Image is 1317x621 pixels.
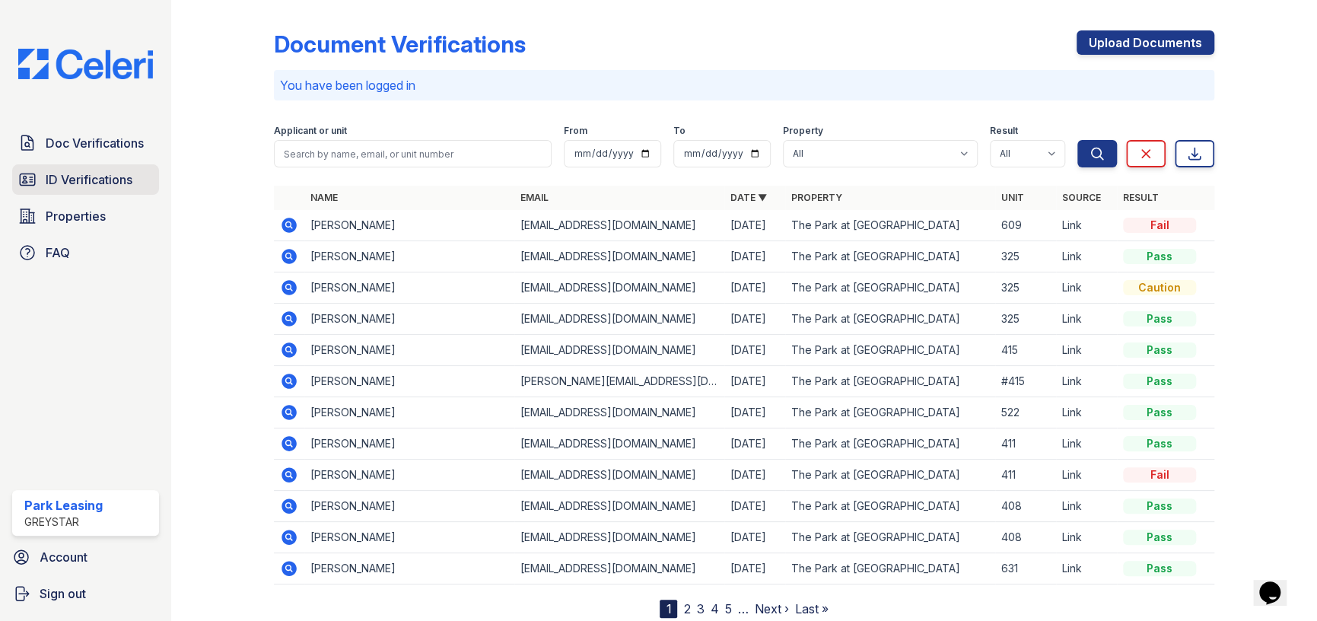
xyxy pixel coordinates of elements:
div: Pass [1123,436,1196,451]
div: Pass [1123,249,1196,264]
div: Pass [1123,498,1196,514]
a: Last » [794,601,828,616]
div: Park Leasing [24,496,103,514]
td: [PERSON_NAME] [304,428,514,460]
td: Link [1056,460,1117,491]
td: 522 [995,397,1056,428]
td: [DATE] [724,553,785,584]
td: 325 [995,304,1056,335]
td: [DATE] [724,397,785,428]
td: [EMAIL_ADDRESS][DOMAIN_NAME] [514,553,724,584]
td: [EMAIL_ADDRESS][DOMAIN_NAME] [514,491,724,522]
label: Result [990,125,1018,137]
td: [PERSON_NAME] [304,522,514,553]
a: Property [791,192,842,203]
td: Link [1056,491,1117,522]
td: [EMAIL_ADDRESS][DOMAIN_NAME] [514,522,724,553]
td: The Park at [GEOGRAPHIC_DATA] [785,397,995,428]
span: Account [40,548,87,566]
td: The Park at [GEOGRAPHIC_DATA] [785,210,995,241]
a: Date ▼ [730,192,767,203]
a: ID Verifications [12,164,159,195]
div: Pass [1123,342,1196,358]
td: 411 [995,428,1056,460]
td: [DATE] [724,522,785,553]
td: 408 [995,522,1056,553]
span: … [737,600,748,618]
td: [PERSON_NAME] [304,553,514,584]
td: [EMAIL_ADDRESS][DOMAIN_NAME] [514,304,724,335]
div: Caution [1123,280,1196,295]
td: The Park at [GEOGRAPHIC_DATA] [785,428,995,460]
td: [EMAIL_ADDRESS][DOMAIN_NAME] [514,241,724,272]
td: Link [1056,335,1117,366]
td: [EMAIL_ADDRESS][DOMAIN_NAME] [514,428,724,460]
td: 609 [995,210,1056,241]
td: The Park at [GEOGRAPHIC_DATA] [785,553,995,584]
td: [PERSON_NAME] [304,460,514,491]
div: Fail [1123,218,1196,233]
img: CE_Logo_Blue-a8612792a0a2168367f1c8372b55b34899dd931a85d93a1a3d3e32e68fde9ad4.png [6,49,165,79]
td: [EMAIL_ADDRESS][DOMAIN_NAME] [514,210,724,241]
td: [EMAIL_ADDRESS][DOMAIN_NAME] [514,335,724,366]
a: Upload Documents [1077,30,1214,55]
div: Document Verifications [274,30,526,58]
td: Link [1056,272,1117,304]
input: Search by name, email, or unit number [274,140,552,167]
td: [PERSON_NAME] [304,304,514,335]
p: You have been logged in [280,76,1208,94]
a: Result [1123,192,1159,203]
span: FAQ [46,244,70,262]
td: The Park at [GEOGRAPHIC_DATA] [785,304,995,335]
a: Unit [1001,192,1024,203]
td: [PERSON_NAME] [304,335,514,366]
label: From [564,125,587,137]
td: [EMAIL_ADDRESS][DOMAIN_NAME] [514,397,724,428]
td: Link [1056,304,1117,335]
a: 4 [710,601,718,616]
div: Greystar [24,514,103,530]
td: 411 [995,460,1056,491]
span: ID Verifications [46,170,132,189]
td: Link [1056,553,1117,584]
td: The Park at [GEOGRAPHIC_DATA] [785,491,995,522]
a: Sign out [6,578,165,609]
div: Pass [1123,530,1196,545]
a: 5 [724,601,731,616]
span: Doc Verifications [46,134,144,152]
label: Applicant or unit [274,125,347,137]
div: Pass [1123,561,1196,576]
a: Properties [12,201,159,231]
a: Email [520,192,549,203]
span: Properties [46,207,106,225]
div: Fail [1123,467,1196,482]
td: [PERSON_NAME] [304,366,514,397]
td: [DATE] [724,366,785,397]
td: [PERSON_NAME][EMAIL_ADDRESS][DOMAIN_NAME] [514,366,724,397]
div: 1 [660,600,677,618]
td: Link [1056,210,1117,241]
a: 3 [696,601,704,616]
td: Link [1056,522,1117,553]
td: The Park at [GEOGRAPHIC_DATA] [785,241,995,272]
td: [EMAIL_ADDRESS][DOMAIN_NAME] [514,272,724,304]
td: The Park at [GEOGRAPHIC_DATA] [785,272,995,304]
td: [DATE] [724,335,785,366]
td: 325 [995,241,1056,272]
td: The Park at [GEOGRAPHIC_DATA] [785,335,995,366]
div: Pass [1123,374,1196,389]
td: 325 [995,272,1056,304]
td: [PERSON_NAME] [304,397,514,428]
td: [EMAIL_ADDRESS][DOMAIN_NAME] [514,460,724,491]
a: 2 [683,601,690,616]
td: 415 [995,335,1056,366]
a: FAQ [12,237,159,268]
td: [PERSON_NAME] [304,272,514,304]
td: [DATE] [724,428,785,460]
label: To [673,125,686,137]
td: [DATE] [724,272,785,304]
a: Next › [754,601,788,616]
td: [DATE] [724,460,785,491]
span: Sign out [40,584,86,603]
